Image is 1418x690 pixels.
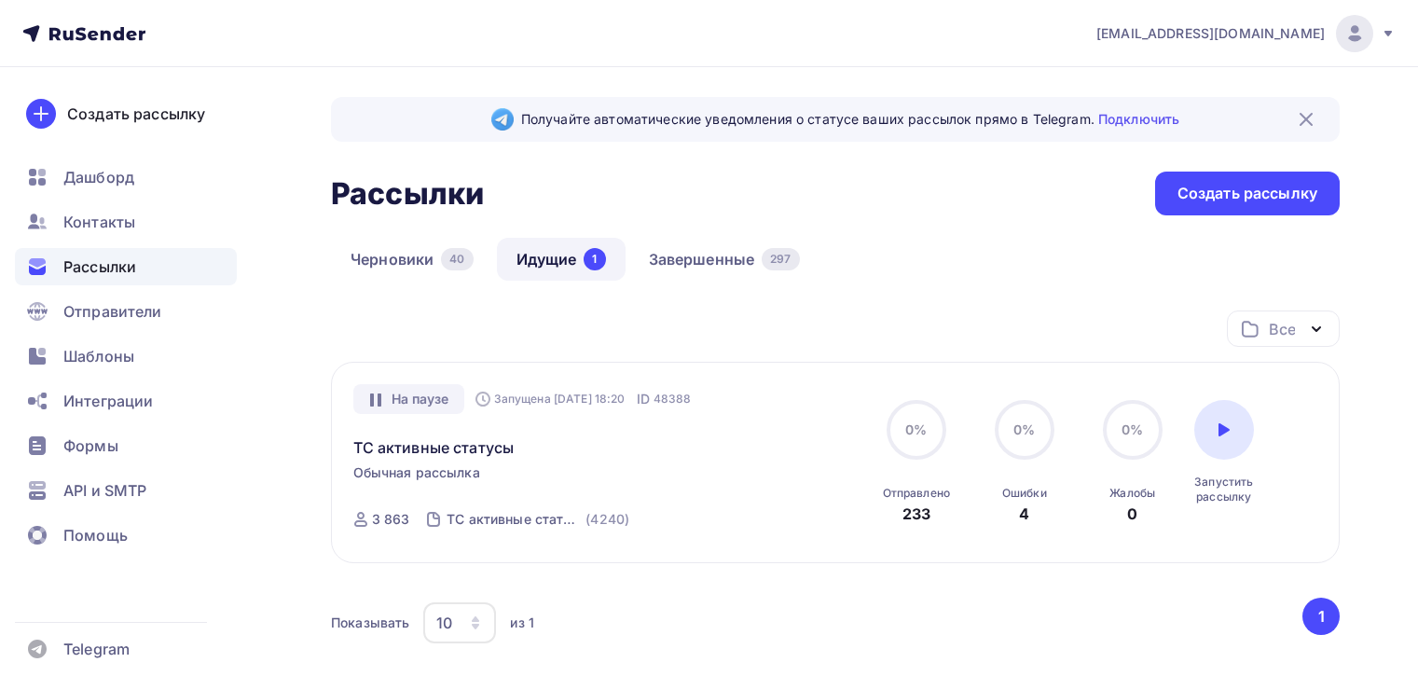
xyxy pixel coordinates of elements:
[1269,318,1295,340] div: Все
[1098,111,1179,127] a: Подключить
[475,392,626,407] div: Запущена [DATE] 18:20
[654,390,692,408] span: 48388
[63,345,134,367] span: Шаблоны
[67,103,205,125] div: Создать рассылку
[521,110,1179,129] span: Получайте автоматические уведомления о статусе ваших рассылок прямо в Telegram.
[584,248,605,270] div: 1
[331,175,484,213] h2: Рассылки
[353,463,480,482] span: Обычная рассылка
[637,390,650,408] span: ID
[441,248,473,270] div: 40
[15,338,237,375] a: Шаблоны
[1096,15,1396,52] a: [EMAIL_ADDRESS][DOMAIN_NAME]
[510,614,534,632] div: из 1
[445,504,631,534] a: ТС активные статусы (4240)
[1122,421,1143,437] span: 0%
[629,238,819,281] a: Завершенные297
[331,238,493,281] a: Черновики40
[63,479,146,502] span: API и SMTP
[353,436,515,459] a: ТС активные статусы
[902,503,930,525] div: 233
[63,435,118,457] span: Формы
[1177,183,1317,204] div: Создать рассылку
[63,255,136,278] span: Рассылки
[497,238,626,281] a: Идущие1
[422,601,497,644] button: 10
[436,612,452,634] div: 10
[63,638,130,660] span: Telegram
[1300,598,1341,635] ul: Pagination
[63,390,153,412] span: Интеграции
[905,421,927,437] span: 0%
[1302,598,1340,635] button: Go to page 1
[372,510,410,529] div: 3 863
[1002,486,1047,501] div: Ошибки
[1194,475,1254,504] div: Запустить рассылку
[63,300,162,323] span: Отправители
[63,211,135,233] span: Контакты
[15,159,237,196] a: Дашборд
[63,166,134,188] span: Дашборд
[762,248,799,270] div: 297
[585,510,629,529] div: (4240)
[1227,310,1340,347] button: Все
[15,427,237,464] a: Формы
[15,203,237,241] a: Контакты
[1109,486,1155,501] div: Жалобы
[1013,421,1035,437] span: 0%
[1019,503,1029,525] div: 4
[331,614,409,632] div: Показывать
[15,293,237,330] a: Отправители
[15,248,237,285] a: Рассылки
[883,486,950,501] div: Отправлено
[1127,503,1137,525] div: 0
[353,384,464,414] div: На паузе
[447,510,582,529] div: ТС активные статусы
[63,524,128,546] span: Помощь
[491,108,514,131] img: Telegram
[1096,24,1325,43] span: [EMAIL_ADDRESS][DOMAIN_NAME]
